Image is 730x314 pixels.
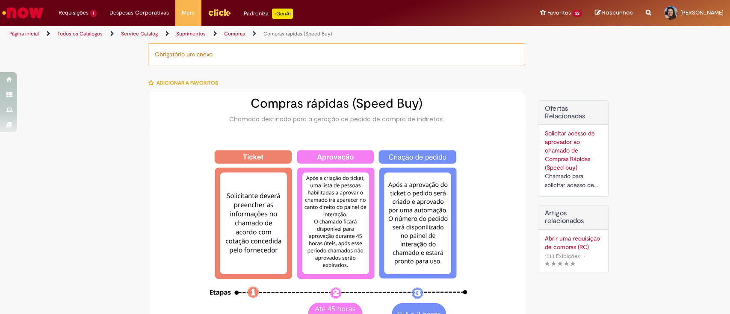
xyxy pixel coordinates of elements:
a: Service Catalog [121,30,158,37]
a: Solicitar acesso de aprovador ao chamado de Compras Rápidas (Speed buy) [545,129,595,171]
span: Requisições [59,9,89,17]
a: Compras [224,30,245,37]
ul: Trilhas de página [6,26,480,42]
span: 22 [573,10,582,17]
div: Chamado destinado para a geração de pedido de compra de indiretos. [157,115,516,123]
p: +GenAi [272,9,293,19]
span: Favoritos [547,9,571,17]
div: Chamado para solicitar acesso de aprovador ao ticket de Speed buy [545,172,602,190]
span: More [182,9,195,17]
a: Todos os Catálogos [57,30,103,37]
span: Rascunhos [602,9,633,17]
span: [PERSON_NAME] [680,9,724,16]
button: Adicionar a Favoritos [148,74,223,92]
img: ServiceNow [1,4,45,21]
h3: Artigos relacionados [545,210,602,225]
img: click_logo_yellow_360x200.png [208,6,231,19]
span: Despesas Corporativas [109,9,169,17]
a: Abrir uma requisição de compras (RC) [545,234,602,251]
a: Compras rápidas (Speed Buy) [263,30,332,37]
span: • [582,250,587,262]
a: Suprimentos [176,30,206,37]
a: Página inicial [9,30,39,37]
span: Adicionar a Favoritos [157,79,218,86]
h2: Compras rápidas (Speed Buy) [157,97,516,111]
span: 1513 Exibições [545,252,580,260]
span: 1 [90,10,97,17]
div: Ofertas Relacionadas [538,100,609,197]
div: Obrigatório um anexo. [148,43,525,65]
div: Padroniza [244,9,293,19]
h2: Ofertas Relacionadas [545,105,602,120]
a: Rascunhos [595,9,633,17]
